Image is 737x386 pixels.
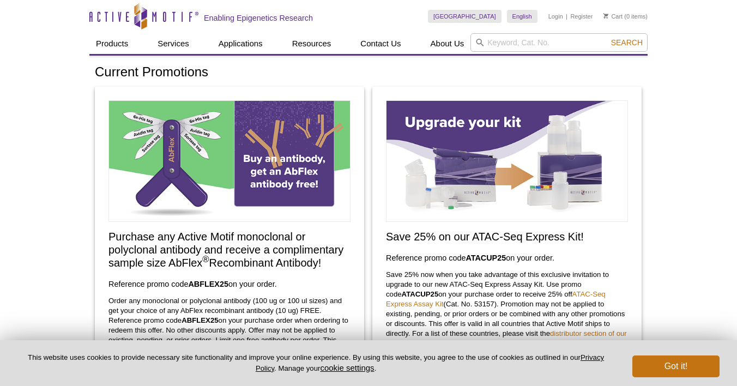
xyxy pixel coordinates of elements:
[95,65,642,81] h1: Current Promotions
[386,251,628,264] h3: Reference promo code on your order.
[570,13,593,20] a: Register
[611,38,643,47] span: Search
[566,10,567,23] li: |
[402,290,439,298] strong: ATACUP25
[507,10,537,23] a: English
[108,230,351,269] h2: Purchase any Active Motif monoclonal or polyclonal antibody and receive a complimentary sample si...
[202,255,209,265] sup: ®
[548,13,563,20] a: Login
[182,316,218,324] strong: ABFLEX25
[386,230,628,243] h2: Save 25% on our ATAC-Seq Express Kit!
[608,38,646,47] button: Search
[108,278,351,291] h3: Reference promo code on your order.
[386,270,628,348] p: Save 25% now when you take advantage of this exclusive invitation to upgrade to our new ATAC-Seq ...
[151,33,196,54] a: Services
[386,329,627,347] a: distributor section of our web site
[428,10,502,23] a: [GEOGRAPHIC_DATA]
[354,33,407,54] a: Contact Us
[320,363,374,372] button: cookie settings
[386,100,628,222] img: Save on ATAC-Seq Express Assay Kit
[212,33,269,54] a: Applications
[204,13,313,23] h2: Enabling Epigenetics Research
[632,355,720,377] button: Got it!
[188,280,228,288] strong: ABFLEX25
[466,254,506,262] strong: ATACUP25
[256,353,604,372] a: Privacy Policy
[603,13,623,20] a: Cart
[108,100,351,222] img: Free Sample Size AbFlex Antibody
[603,10,648,23] li: (0 items)
[603,13,608,19] img: Your Cart
[89,33,135,54] a: Products
[17,353,614,373] p: This website uses cookies to provide necessary site functionality and improve your online experie...
[286,33,338,54] a: Resources
[108,296,351,375] p: Order any monoclonal or polyclonal antibody (100 ug or 100 ul sizes) and get your choice of any A...
[424,33,471,54] a: About Us
[470,33,648,52] input: Keyword, Cat. No.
